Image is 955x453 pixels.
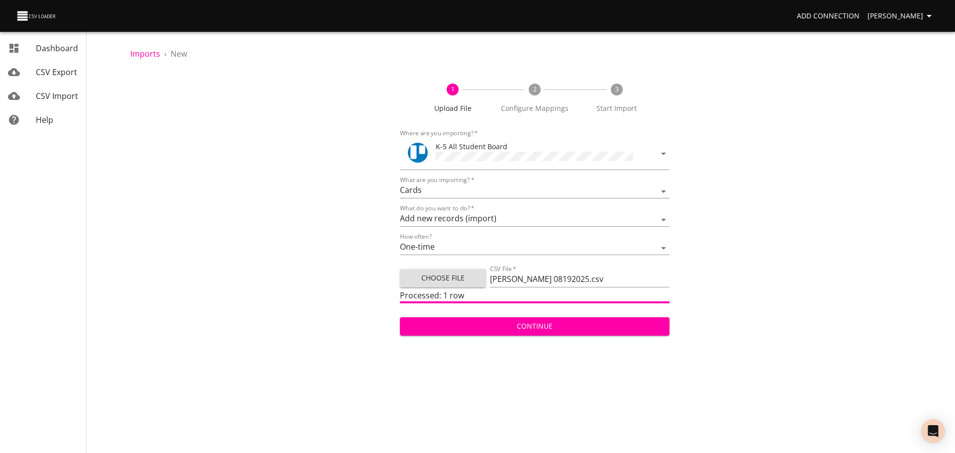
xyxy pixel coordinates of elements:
span: Dashboard [36,43,78,54]
span: K-5 All Student Board [436,142,507,151]
span: Continue [408,320,662,333]
text: 2 [533,85,536,93]
label: What are you importing? [400,177,474,183]
button: Choose File [400,269,486,287]
span: Start Import [579,103,654,113]
div: Open Intercom Messenger [921,419,945,443]
span: Add Connection [797,10,859,22]
div: Tool [408,143,428,163]
span: [PERSON_NAME] [867,10,935,22]
span: Configure Mappings [498,103,572,113]
div: ToolK-5 All Student Board [400,137,669,170]
label: What do you want to do? [400,205,475,211]
a: Imports [130,48,160,59]
a: Add Connection [793,7,863,25]
span: Upload File [416,103,490,113]
button: [PERSON_NAME] [863,7,939,25]
label: How often? [400,234,432,240]
label: Where are you importing? [400,130,478,136]
span: Help [36,114,53,125]
li: › [164,48,167,60]
img: Trello [408,143,428,163]
button: Continue [400,317,669,336]
label: CSV File [490,266,516,272]
span: Choose File [408,272,478,284]
span: Processed: 1 row [400,290,464,301]
span: CSV Export [36,67,77,78]
text: 3 [615,85,618,93]
span: CSV Import [36,91,78,101]
span: New [171,48,187,59]
text: 1 [451,85,455,93]
img: CSV Loader [16,9,58,23]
